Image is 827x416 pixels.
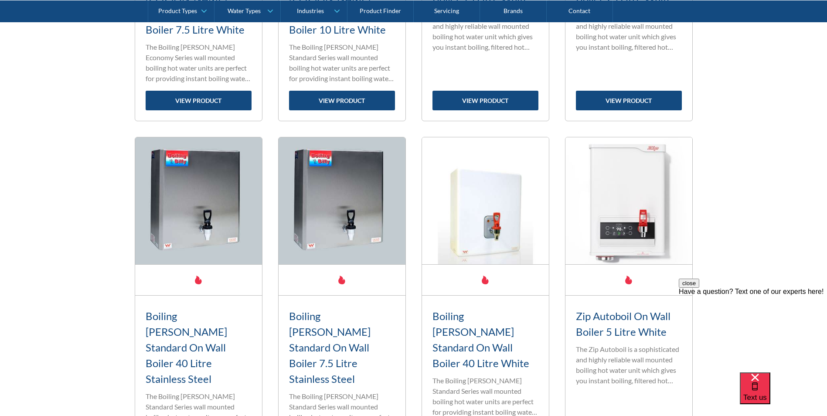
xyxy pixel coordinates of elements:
[679,279,827,383] iframe: podium webchat widget prompt
[158,7,197,14] div: Product Types
[740,372,827,416] iframe: podium webchat widget bubble
[576,344,682,386] p: The Zip Autoboil is a sophisticated and highly reliable wall mounted boiling hot water unit which...
[279,137,405,264] img: Boiling Billy Standard On Wall Boiler 7.5 Litre Stainless Steel
[565,137,692,264] img: Zip Autoboil On Wall Boiler 5 Litre White
[146,42,252,84] p: The Boiling [PERSON_NAME] Economy Series wall mounted boiling hot water units are perfect for pro...
[228,7,261,14] div: Water Types
[289,91,395,110] a: view product
[432,91,538,110] a: view product
[422,137,549,264] img: Boiling Billy Standard On Wall Boiler 40 Litre White
[432,10,538,52] p: The Zip Autoboil is a sophisticated and highly reliable wall mounted boiling hot water unit which...
[576,10,682,52] p: The Zip Autoboil is a sophisticated and highly reliable wall mounted boiling hot water unit which...
[289,42,395,84] p: The Boiling [PERSON_NAME] Standard Series wall mounted boiling hot water units are perfect for pr...
[432,308,538,371] h3: Boiling [PERSON_NAME] Standard On Wall Boiler 40 Litre White
[297,7,324,14] div: Industries
[135,137,262,264] img: Boiling Billy Standard On Wall Boiler 40 Litre Stainless Steel
[289,308,395,387] h3: Boiling [PERSON_NAME] Standard On Wall Boiler 7.5 Litre Stainless Steel
[146,91,252,110] a: view product
[576,308,682,340] h3: Zip Autoboil On Wall Boiler 5 Litre White
[146,308,252,387] h3: Boiling [PERSON_NAME] Standard On Wall Boiler 40 Litre Stainless Steel
[576,91,682,110] a: view product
